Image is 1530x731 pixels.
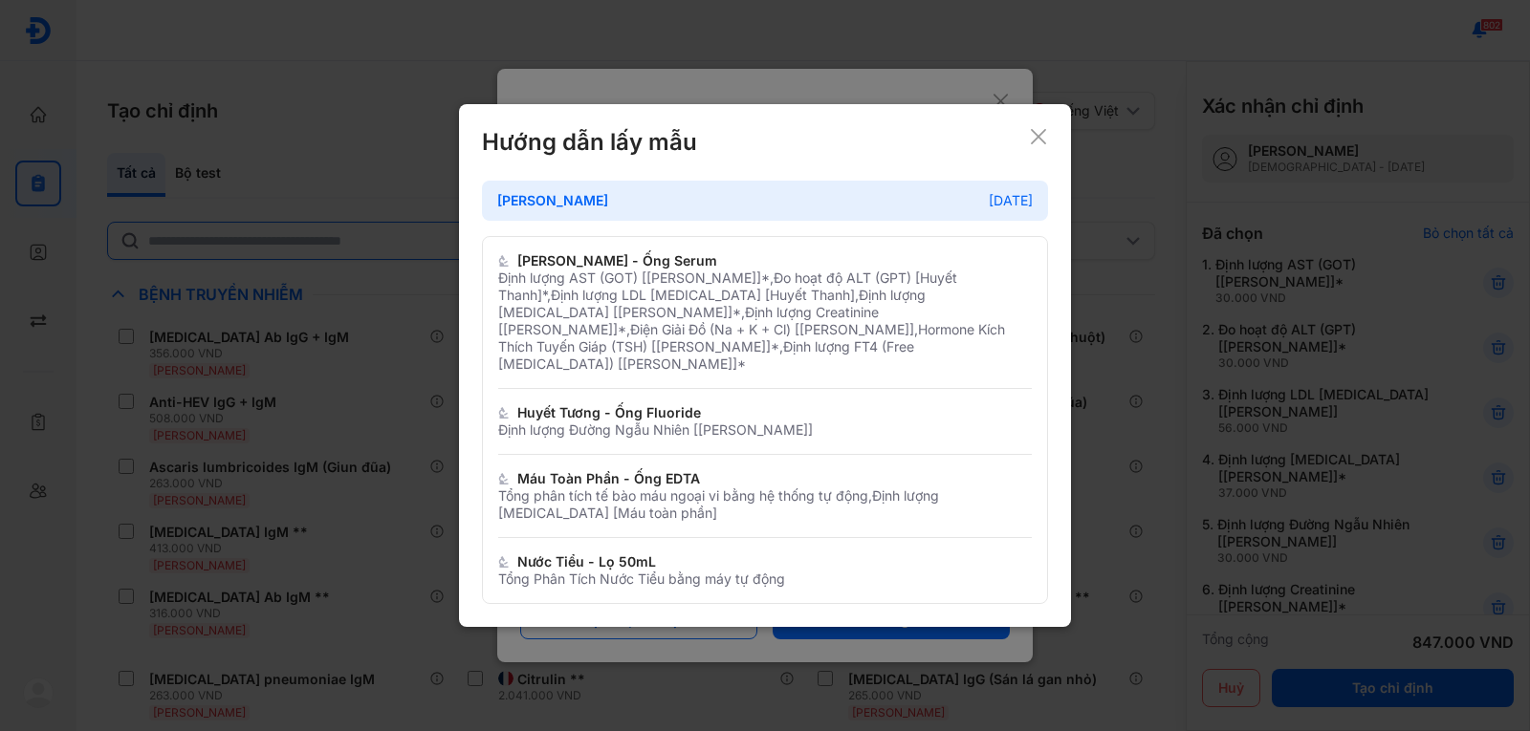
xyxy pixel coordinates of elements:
div: [PERSON_NAME] [497,192,608,209]
div: Định lượng Đường Ngẫu Nhiên [[PERSON_NAME]] [498,421,1032,439]
div: Định lượng AST (GOT) [[PERSON_NAME]]*,Đo hoạt độ ALT (GPT) [Huyết Thanh]*,Định lượng LDL [MEDICAL... [498,269,1032,373]
div: Tổng phân tích tế bào máu ngoại vi bằng hệ thống tự động,Định lượng [MEDICAL_DATA] [Máu toàn phần] [498,487,1032,522]
div: Hướng dẫn lấy mẫu [482,127,697,158]
div: [PERSON_NAME] - Ống Serum [517,252,717,269]
div: [DATE] [989,192,1033,209]
div: Tổng Phân Tích Nước Tiểu bằng máy tự động [498,570,1032,588]
div: Máu Toàn Phần - Ống EDTA [517,470,700,487]
div: Huyết Tương - Ống Fluoride [517,404,701,421]
div: Nước Tiểu - Lọ 50mL [517,553,656,570]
